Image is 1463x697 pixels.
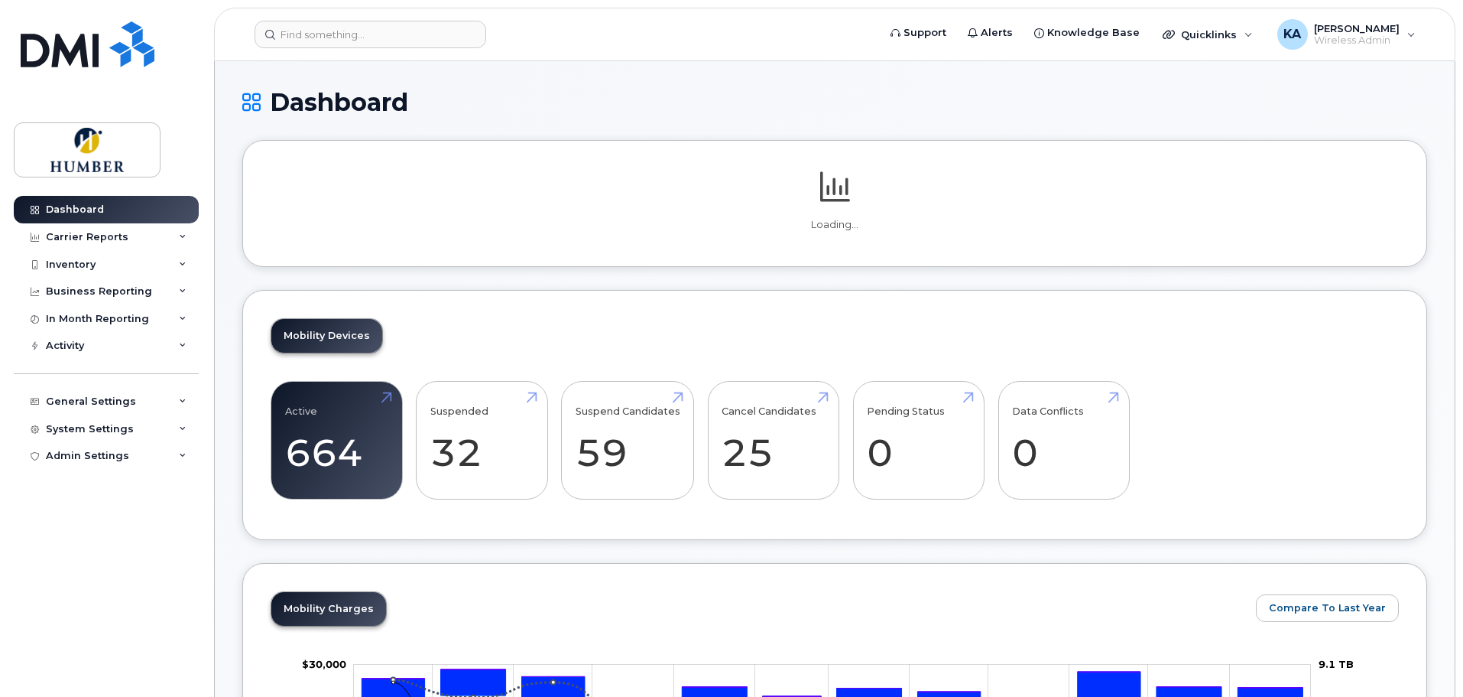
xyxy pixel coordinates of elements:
[1256,594,1399,622] button: Compare To Last Year
[242,89,1427,116] h1: Dashboard
[722,390,825,491] a: Cancel Candidates 25
[271,218,1399,232] p: Loading...
[576,390,680,491] a: Suspend Candidates 59
[271,592,386,626] a: Mobility Charges
[1012,390,1115,491] a: Data Conflicts 0
[867,390,970,491] a: Pending Status 0
[302,658,346,670] tspan: $30,000
[302,658,346,670] g: $0
[271,319,382,353] a: Mobility Devices
[1269,601,1386,615] span: Compare To Last Year
[285,390,388,491] a: Active 664
[1319,658,1354,670] tspan: 9.1 TB
[430,390,534,491] a: Suspended 32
